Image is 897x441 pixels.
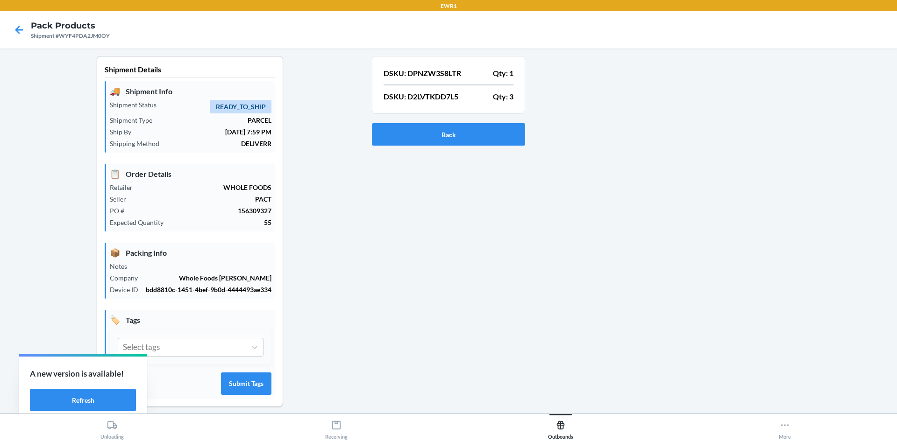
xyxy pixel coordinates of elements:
span: 🚚 [110,85,120,98]
p: Ship By [110,127,139,137]
p: Qty: 1 [493,68,513,79]
span: 🏷️ [110,314,120,326]
p: EWR1 [441,2,457,10]
button: More [673,414,897,440]
p: WHOLE FOODS [140,182,271,192]
p: 55 [171,217,271,227]
p: PO # [110,206,132,216]
p: DSKU: DPNZW3S8LTR [384,68,461,79]
div: More [779,416,791,440]
button: Submit Tags [221,372,271,395]
button: Refresh [30,389,136,411]
p: Shipment Details [105,64,275,77]
p: Shipment Info [110,85,271,98]
div: Shipment #WYF4PDA2JM0OY [31,32,110,40]
p: Company [110,273,145,283]
p: Whole Foods [PERSON_NAME] [145,273,271,283]
div: Outbounds [548,416,573,440]
p: Shipment Type [110,115,160,125]
p: Device ID [110,285,146,294]
button: Outbounds [448,414,673,440]
p: Shipping Method [110,139,167,148]
p: Shipment Status [110,100,164,110]
span: 📋 [110,168,120,180]
p: Packing Info [110,246,271,259]
div: Receiving [325,416,348,440]
p: Qty: 3 [493,91,513,102]
p: Order Details [110,168,271,180]
div: Unloading [100,416,124,440]
p: PACT [134,194,271,204]
p: Retailer [110,182,140,192]
button: Back [372,123,525,146]
span: 📦 [110,246,120,259]
p: DELIVERR [167,139,271,148]
p: [DATE] 7:59 PM [139,127,271,137]
h4: Pack Products [31,20,110,32]
p: Expected Quantity [110,217,171,227]
p: A new version is available! [30,368,136,380]
div: Select tags [123,341,160,353]
p: bdd8810c-1451-4bef-9b0d-4444493ae334 [146,285,271,294]
p: 156309327 [132,206,271,216]
p: PARCEL [160,115,271,125]
p: Tags [110,314,271,326]
p: Notes [110,261,135,271]
p: DSKU: D2LVTKDD7L5 [384,91,458,102]
button: Receiving [224,414,448,440]
p: Seller [110,194,134,204]
span: READY_TO_SHIP [210,100,271,113]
